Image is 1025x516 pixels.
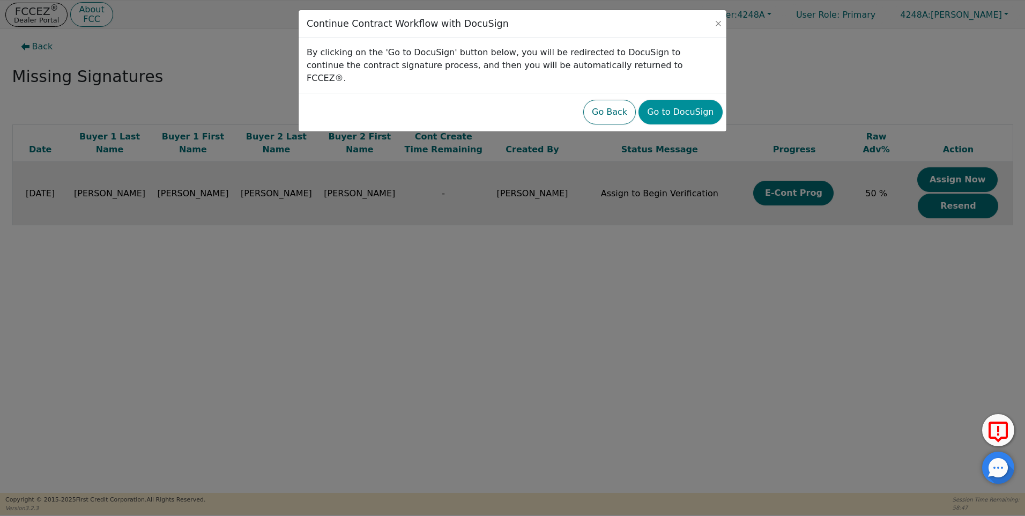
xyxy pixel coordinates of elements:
button: Report Error to FCC [982,414,1014,446]
button: Go Back [583,100,636,124]
button: Go to DocuSign [638,100,722,124]
p: By clicking on the 'Go to DocuSign' button below, you will be redirected to DocuSign to continue ... [307,46,718,85]
button: Close [713,18,724,29]
h3: Continue Contract Workflow with DocuSign [307,18,509,30]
